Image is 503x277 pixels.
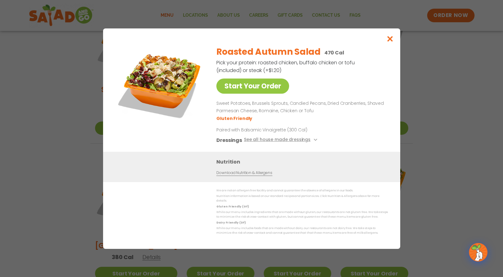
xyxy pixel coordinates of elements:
[216,45,320,58] h2: Roasted Autumn Salad
[216,204,249,208] strong: Gluten Friendly (GF)
[216,158,391,165] h3: Nutrition
[244,136,319,144] button: See all house made dressings
[216,194,388,203] p: Nutrition information is based on our standard recipes and portion sizes. Click Nutrition & Aller...
[117,41,204,127] img: Featured product photo for Roasted Autumn Salad
[216,136,242,144] h3: Dressings
[470,244,487,261] img: wpChatIcon
[216,126,331,133] p: Paired with Balsamic Vinaigrette (300 Cal)
[216,115,253,121] li: Gluten Friendly
[216,188,388,193] p: We are not an allergen free facility and cannot guarantee the absence of allergens in our foods.
[380,28,400,49] button: Close modal
[216,226,388,236] p: While our menu includes foods that are made without dairy, our restaurants are not dairy free. We...
[216,79,289,94] a: Start Your Order
[216,59,356,74] p: Pick your protein: roasted chicken, buffalo chicken or tofu (included) or steak (+$1.20)
[216,100,385,115] p: Sweet Potatoes, Brussels Sprouts, Candied Pecans, Dried Cranberries, Shaved Parmesan Cheese, Roma...
[216,170,272,176] a: Download Nutrition & Allergens
[216,220,245,224] strong: Dairy Friendly (DF)
[216,210,388,219] p: While our menu includes ingredients that are made without gluten, our restaurants are not gluten ...
[324,49,344,57] p: 470 Cal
